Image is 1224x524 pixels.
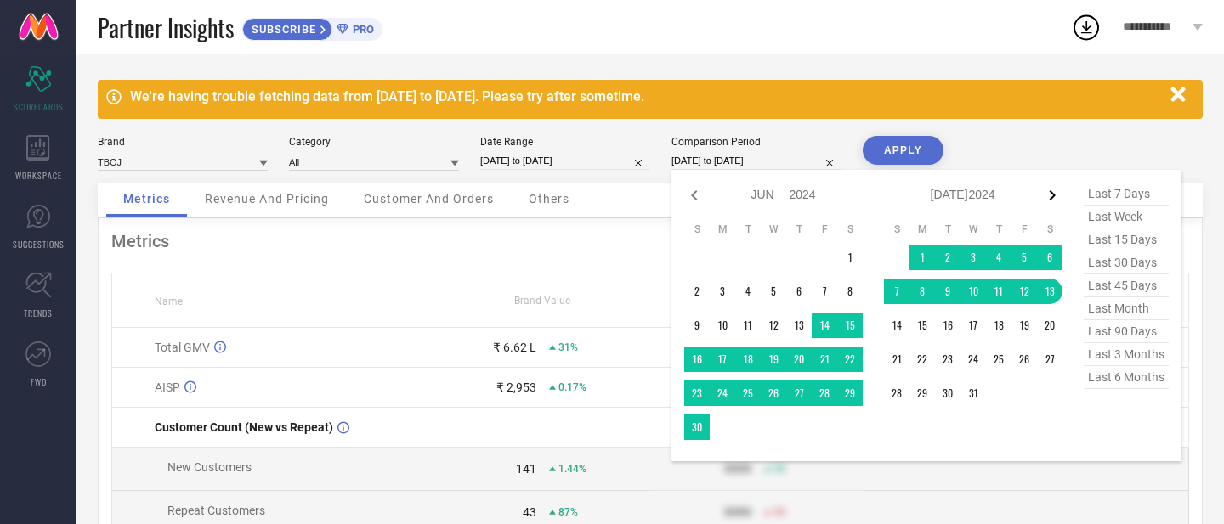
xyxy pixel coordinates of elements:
[14,100,64,113] span: SCORECARDS
[786,279,812,304] td: Thu Jun 06 2024
[786,380,812,406] td: Thu Jun 27 2024
[167,460,252,474] span: New Customers
[960,279,986,304] td: Wed Jul 10 2024
[960,313,986,338] td: Wed Jul 17 2024
[1084,251,1169,274] span: last 30 days
[155,341,210,354] span: Total GMV
[1037,245,1062,270] td: Sat Jul 06 2024
[514,295,570,307] span: Brand Value
[496,380,536,394] div: ₹ 2,953
[812,223,837,236] th: Friday
[684,223,710,236] th: Sunday
[710,347,735,372] td: Mon Jun 17 2024
[523,505,536,519] div: 43
[243,23,320,36] span: SUBSCRIBE
[480,136,650,148] div: Date Range
[986,223,1011,236] th: Thursday
[1042,185,1062,206] div: Next month
[710,279,735,304] td: Mon Jun 03 2024
[242,14,382,41] a: SUBSCRIBEPRO
[935,245,960,270] td: Tue Jul 02 2024
[935,313,960,338] td: Tue Jul 16 2024
[710,313,735,338] td: Mon Jun 10 2024
[529,192,569,206] span: Others
[1084,320,1169,343] span: last 90 days
[837,313,863,338] td: Sat Jun 15 2024
[884,347,909,372] td: Sun Jul 21 2024
[837,245,863,270] td: Sat Jun 01 2024
[812,347,837,372] td: Fri Jun 21 2024
[735,313,761,338] td: Tue Jun 11 2024
[289,136,459,148] div: Category
[773,463,785,475] span: 50
[684,185,705,206] div: Previous month
[348,23,374,36] span: PRO
[735,347,761,372] td: Tue Jun 18 2024
[364,192,494,206] span: Customer And Orders
[1011,245,1037,270] td: Fri Jul 05 2024
[812,380,837,406] td: Fri Jun 28 2024
[155,420,333,434] span: Customer Count (New vs Repeat)
[684,347,710,372] td: Sun Jun 16 2024
[884,380,909,406] td: Sun Jul 28 2024
[1037,313,1062,338] td: Sat Jul 20 2024
[558,381,586,393] span: 0.17%
[786,313,812,338] td: Thu Jun 13 2024
[724,505,751,519] div: 9999
[735,223,761,236] th: Tuesday
[155,380,180,394] span: AISP
[960,380,986,406] td: Wed Jul 31 2024
[884,313,909,338] td: Sun Jul 14 2024
[516,462,536,476] div: 141
[837,380,863,406] td: Sat Jun 29 2024
[960,223,986,236] th: Wednesday
[837,347,863,372] td: Sat Jun 22 2024
[786,223,812,236] th: Thursday
[773,506,785,518] span: 50
[837,279,863,304] td: Sat Jun 08 2024
[98,10,234,45] span: Partner Insights
[812,279,837,304] td: Fri Jun 07 2024
[761,347,786,372] td: Wed Jun 19 2024
[935,279,960,304] td: Tue Jul 09 2024
[724,462,751,476] div: 9999
[761,313,786,338] td: Wed Jun 12 2024
[761,223,786,236] th: Wednesday
[684,414,710,440] td: Sun Jun 30 2024
[1011,279,1037,304] td: Fri Jul 12 2024
[761,279,786,304] td: Wed Jun 05 2024
[735,279,761,304] td: Tue Jun 04 2024
[710,223,735,236] th: Monday
[1084,297,1169,320] span: last month
[909,380,935,406] td: Mon Jul 29 2024
[735,380,761,406] td: Tue Jun 25 2024
[671,136,841,148] div: Comparison Period
[909,245,935,270] td: Mon Jul 01 2024
[884,223,909,236] th: Sunday
[558,341,578,353] span: 31%
[986,245,1011,270] td: Thu Jul 04 2024
[493,341,536,354] div: ₹ 6.62 L
[480,152,650,170] input: Select date range
[1011,223,1037,236] th: Friday
[935,347,960,372] td: Tue Jul 23 2024
[558,506,578,518] span: 87%
[1037,279,1062,304] td: Sat Jul 13 2024
[761,380,786,406] td: Wed Jun 26 2024
[1084,366,1169,389] span: last 6 months
[909,313,935,338] td: Mon Jul 15 2024
[1084,228,1169,251] span: last 15 days
[1084,183,1169,206] span: last 7 days
[684,279,710,304] td: Sun Jun 02 2024
[986,313,1011,338] td: Thu Jul 18 2024
[205,192,329,206] span: Revenue And Pricing
[1011,313,1037,338] td: Fri Jul 19 2024
[13,238,65,251] span: SUGGESTIONS
[935,380,960,406] td: Tue Jul 30 2024
[558,463,586,475] span: 1.44%
[1037,347,1062,372] td: Sat Jul 27 2024
[710,380,735,406] td: Mon Jun 24 2024
[986,347,1011,372] td: Thu Jul 25 2024
[1071,12,1102,42] div: Open download list
[986,279,1011,304] td: Thu Jul 11 2024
